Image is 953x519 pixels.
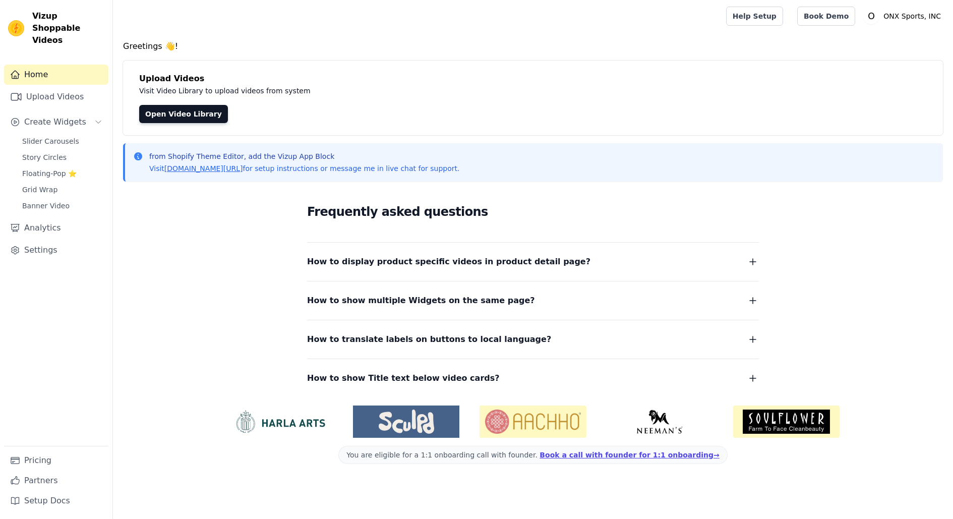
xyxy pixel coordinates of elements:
a: Partners [4,471,108,491]
p: from Shopify Theme Editor, add the Vizup App Block [149,151,459,161]
a: Grid Wrap [16,183,108,197]
a: Home [4,65,108,85]
button: How to show multiple Widgets on the same page? [307,294,759,308]
img: Neeman's [607,410,713,434]
p: Visit for setup instructions or message me in live chat for support. [149,163,459,174]
a: [DOMAIN_NAME][URL] [164,164,243,172]
h4: Greetings 👋! [123,40,943,52]
span: How to show multiple Widgets on the same page? [307,294,535,308]
span: Grid Wrap [22,185,57,195]
a: Analytics [4,218,108,238]
a: Help Setup [726,7,783,26]
button: O ONX Sports, INC [863,7,945,25]
img: HarlaArts [226,410,333,434]
a: Story Circles [16,150,108,164]
a: Book a call with founder for 1:1 onboarding [540,451,719,459]
span: Slider Carousels [22,136,79,146]
button: Create Widgets [4,112,108,132]
img: Sculpd US [353,410,459,434]
a: Floating-Pop ⭐ [16,166,108,181]
a: Upload Videos [4,87,108,107]
span: Banner Video [22,201,70,211]
p: ONX Sports, INC [879,7,945,25]
a: Banner Video [16,199,108,213]
a: Settings [4,240,108,260]
span: Create Widgets [24,116,86,128]
span: How to translate labels on buttons to local language? [307,332,551,347]
a: Setup Docs [4,491,108,511]
span: Vizup Shoppable Videos [32,10,104,46]
button: How to display product specific videos in product detail page? [307,255,759,269]
h4: Upload Videos [139,73,927,85]
text: O [868,11,875,21]
a: Slider Carousels [16,134,108,148]
h2: Frequently asked questions [307,202,759,222]
button: How to show Title text below video cards? [307,371,759,385]
a: Book Demo [797,7,855,26]
span: Floating-Pop ⭐ [22,168,77,179]
span: How to display product specific videos in product detail page? [307,255,590,269]
p: Visit Video Library to upload videos from system [139,85,591,97]
a: Open Video Library [139,105,228,123]
img: Aachho [480,406,586,438]
button: How to translate labels on buttons to local language? [307,332,759,347]
a: Pricing [4,450,108,471]
span: Story Circles [22,152,67,162]
img: Soulflower [733,406,840,438]
span: How to show Title text below video cards? [307,371,500,385]
img: Vizup [8,20,24,36]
